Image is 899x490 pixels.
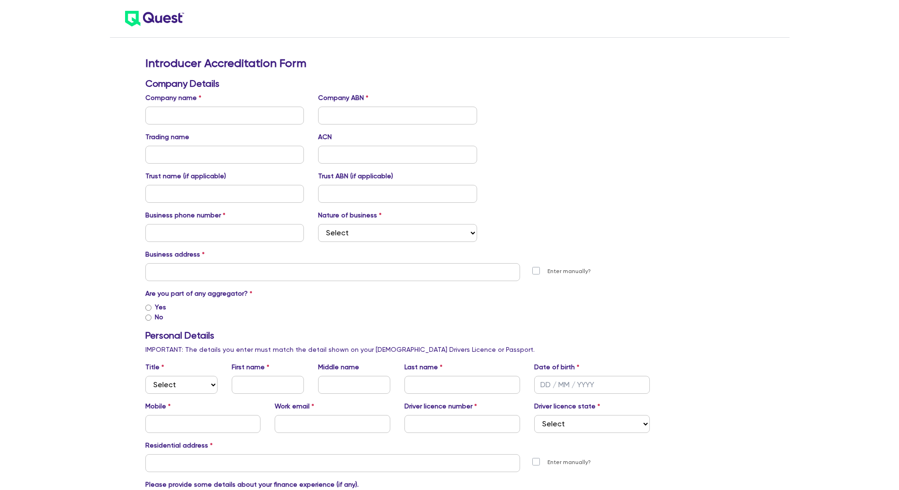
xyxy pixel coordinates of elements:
label: Nature of business [318,210,382,220]
label: Trust ABN (if applicable) [318,171,393,181]
label: Business phone number [145,210,226,220]
input: DD / MM / YYYY [534,376,650,394]
label: No [155,312,163,322]
label: Business address [145,249,205,259]
label: Trust name (if applicable) [145,171,226,181]
label: Last name [404,362,443,372]
h3: Personal Details [145,330,650,341]
label: Please provide some details about your finance experience (if any). [145,480,359,490]
label: Date of birth [534,362,580,372]
label: Trading name [145,132,189,142]
label: Company ABN [318,93,369,103]
label: Driver licence number [404,401,477,411]
label: ACN [318,132,332,142]
label: First name [232,362,269,372]
label: Residential address [145,440,213,450]
label: Driver licence state [534,401,600,411]
label: Enter manually? [547,458,591,467]
p: IMPORTANT: The details you enter must match the detail shown on your [DEMOGRAPHIC_DATA] Drivers L... [145,345,650,355]
label: Company name [145,93,202,103]
h3: Company Details [145,78,650,89]
h2: Introducer Accreditation Form [145,57,650,70]
label: Are you part of any aggregator? [145,289,252,299]
label: Middle name [318,362,359,372]
label: Title [145,362,164,372]
label: Yes [155,302,166,312]
img: quest-logo [125,11,184,26]
label: Enter manually? [547,267,591,276]
label: Mobile [145,401,171,411]
label: Work email [275,401,314,411]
